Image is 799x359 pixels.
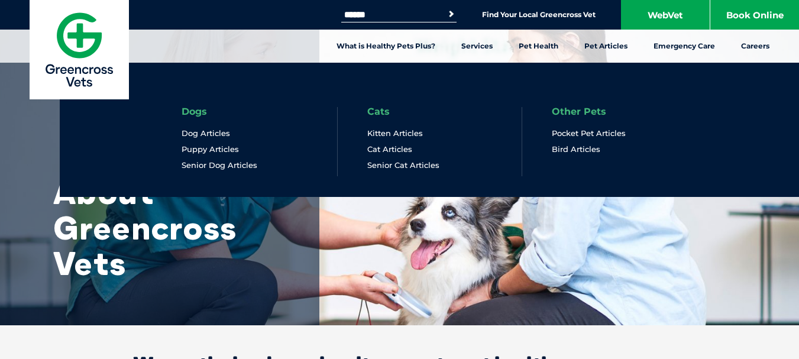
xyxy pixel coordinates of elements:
[182,144,239,154] a: Puppy Articles
[182,128,230,138] a: Dog Articles
[367,144,412,154] a: Cat Articles
[641,30,728,63] a: Emergency Care
[324,30,448,63] a: What is Healthy Pets Plus?
[482,10,596,20] a: Find Your Local Greencross Vet
[571,30,641,63] a: Pet Articles
[182,107,207,117] a: Dogs
[367,160,439,170] a: Senior Cat Articles
[552,144,600,154] a: Bird Articles
[445,8,457,20] button: Search
[448,30,506,63] a: Services
[182,160,257,170] a: Senior Dog Articles
[728,30,782,63] a: Careers
[53,174,290,281] h1: About Greencross Vets
[552,128,626,138] a: Pocket Pet Articles
[552,107,606,117] a: Other Pets
[367,128,423,138] a: Kitten Articles
[367,107,390,117] a: Cats
[506,30,571,63] a: Pet Health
